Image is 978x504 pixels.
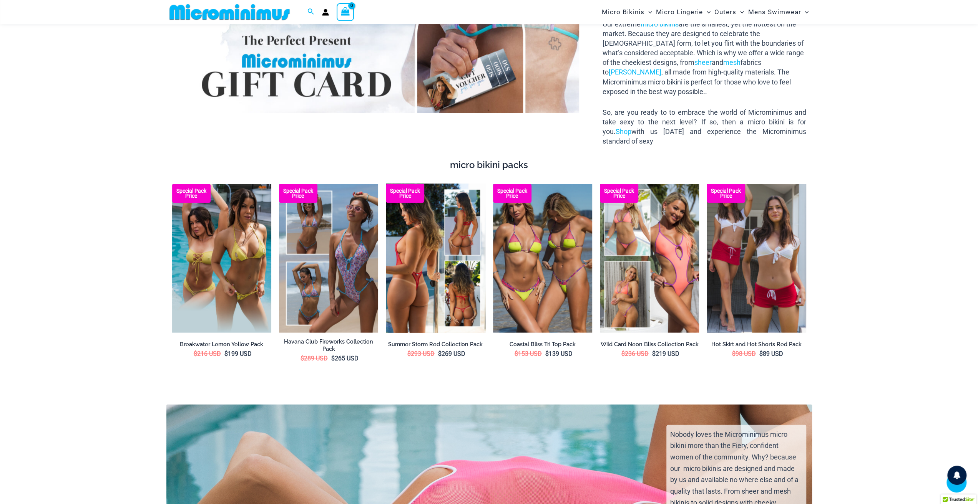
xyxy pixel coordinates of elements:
[736,2,744,22] span: Menu Toggle
[172,188,211,198] b: Special Pack Price
[224,350,252,357] bdi: 199 USD
[707,184,806,333] img: shorts and skirt pack 1
[279,184,378,332] a: Collection Pack (1) Havana Club Fireworks 820 One Piece Monokini 08Havana Club Fireworks 820 One ...
[183,19,579,113] img: Gift Card Banner 1680
[301,355,304,362] span: $
[621,350,625,357] span: $
[331,355,335,362] span: $
[600,341,699,348] a: Wild Card Neon Bliss Collection Pack
[386,188,424,198] b: Special Pack Price
[493,184,592,332] img: Coastal Bliss Leopard Sunset Tri Top Pack
[407,350,411,357] span: $
[640,20,678,28] a: micro bikinis
[386,184,485,333] img: Summer Storm Red Collection Pack B
[723,58,740,66] a: mesh
[172,341,271,348] a: Breakwater Lemon Yellow Pack
[602,107,806,146] p: So, are you ready to to embrace the world of Microminimus and take sexy to the next level? If so,...
[608,68,661,76] a: [PERSON_NAME]
[172,184,271,332] a: Breakwater Lemon Yellow Bikini Pack Breakwater Lemon Yellow Bikini Pack 2Breakwater Lemon Yellow ...
[600,184,699,332] a: Collection Pack (7) Collection Pack B (1)Collection Pack B (1)
[652,350,656,357] span: $
[732,350,735,357] span: $
[703,2,711,22] span: Menu Toggle
[386,341,485,348] a: Summer Storm Red Collection Pack
[279,338,378,352] a: Havana Club Fireworks Collection Pack
[621,350,649,357] bdi: 236 USD
[337,3,354,21] a: View Shopping Cart, empty
[600,2,654,22] a: Micro BikinisMenu ToggleMenu Toggle
[694,58,711,66] a: sheer
[707,341,806,348] a: Hot Skirt and Hot Shorts Red Pack
[194,350,197,357] span: $
[652,350,679,357] bdi: 219 USD
[602,2,644,22] span: Micro Bikinis
[493,184,592,332] a: Coastal Bliss Leopard Sunset Tri Top Pack Coastal Bliss Leopard Sunset Tri Top Pack BCoastal Blis...
[644,2,652,22] span: Menu Toggle
[600,188,638,198] b: Special Pack Price
[515,350,518,357] span: $
[172,184,271,332] img: Breakwater Lemon Yellow Bikini Pack
[301,355,328,362] bdi: 289 USD
[307,7,314,17] a: Search icon link
[493,188,531,198] b: Special Pack Price
[438,350,442,357] span: $
[615,127,631,136] a: Shop
[279,188,317,198] b: Special Pack Price
[600,184,699,332] img: Collection Pack (7)
[712,2,746,22] a: OutersMenu ToggleMenu Toggle
[322,9,329,16] a: Account icon link
[707,188,745,198] b: Special Pack Price
[759,350,783,357] bdi: 89 USD
[746,2,810,22] a: Mens SwimwearMenu ToggleMenu Toggle
[602,19,806,97] p: Our extreme are the smallest, yet the hottest on the market. Because they are designed to celebra...
[801,2,809,22] span: Menu Toggle
[194,350,221,357] bdi: 216 USD
[279,184,378,332] img: Collection Pack (1)
[224,350,228,357] span: $
[759,350,762,357] span: $
[656,2,703,22] span: Micro Lingerie
[493,341,592,348] a: Coastal Bliss Tri Top Pack
[654,2,712,22] a: Micro LingerieMenu ToggleMenu Toggle
[545,350,549,357] span: $
[172,160,806,171] h4: micro bikini packs
[515,350,542,357] bdi: 153 USD
[407,350,435,357] bdi: 293 USD
[714,2,736,22] span: Outers
[748,2,801,22] span: Mens Swimwear
[732,350,756,357] bdi: 98 USD
[599,1,812,23] nav: Site Navigation
[545,350,573,357] bdi: 139 USD
[386,184,485,333] a: Summer Storm Red Collection Pack F Summer Storm Red Collection Pack BSummer Storm Red Collection ...
[438,350,465,357] bdi: 269 USD
[707,184,806,333] a: shorts and skirt pack 1 Hot Skirt Red 507 Skirt 10Hot Skirt Red 507 Skirt 10
[166,3,293,21] img: MM SHOP LOGO FLAT
[331,355,359,362] bdi: 265 USD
